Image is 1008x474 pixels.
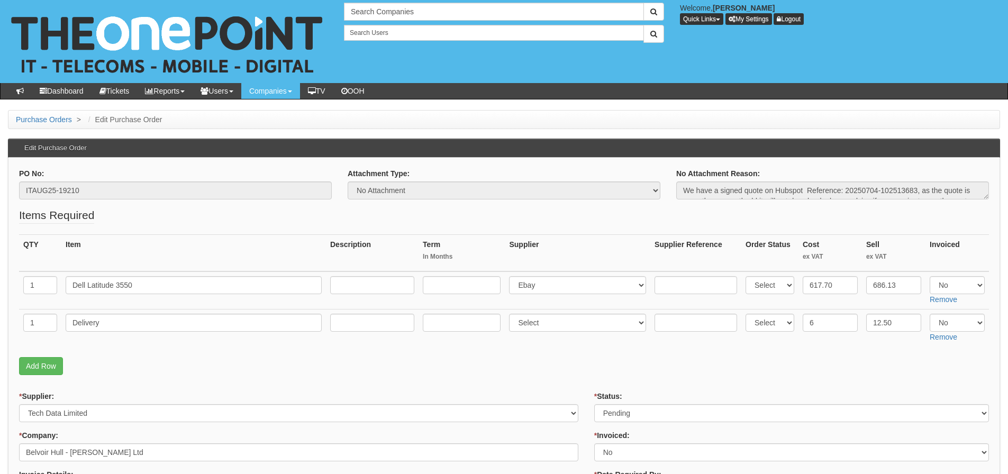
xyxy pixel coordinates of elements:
a: Purchase Orders [16,115,72,124]
label: Status: [594,391,622,402]
a: Add Row [19,357,63,375]
label: Attachment Type: [348,168,410,179]
a: Remove [930,333,957,341]
th: Supplier [505,234,650,271]
div: Welcome, [672,3,1008,25]
th: QTY [19,234,61,271]
th: Sell [862,234,925,271]
a: Users [193,83,241,99]
h3: Edit Purchase Order [19,139,92,157]
th: Order Status [741,234,798,271]
small: In Months [423,252,501,261]
a: Remove [930,295,957,304]
label: No Attachment Reason: [676,168,760,179]
label: Supplier: [19,391,54,402]
label: Company: [19,430,58,441]
input: Search Users [344,25,644,41]
a: Reports [137,83,193,99]
a: Dashboard [32,83,92,99]
th: Cost [798,234,862,271]
th: Term [419,234,505,271]
th: Description [326,234,419,271]
a: TV [300,83,333,99]
button: Quick Links [680,13,723,25]
a: OOH [333,83,373,99]
a: Tickets [92,83,138,99]
a: Logout [774,13,804,25]
th: Invoiced [925,234,989,271]
input: Search Companies [344,3,644,21]
textarea: We have a signed quote on Hubspot Reference: 20250704-102513683, as the quote is more than a mont... [676,181,989,199]
span: > [74,115,84,124]
th: Supplier Reference [650,234,741,271]
small: ex VAT [803,252,858,261]
a: My Settings [725,13,772,25]
b: [PERSON_NAME] [713,4,775,12]
legend: Items Required [19,207,94,224]
label: Invoiced: [594,430,630,441]
label: PO No: [19,168,44,179]
small: ex VAT [866,252,921,261]
a: Companies [241,83,300,99]
th: Item [61,234,326,271]
li: Edit Purchase Order [86,114,162,125]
